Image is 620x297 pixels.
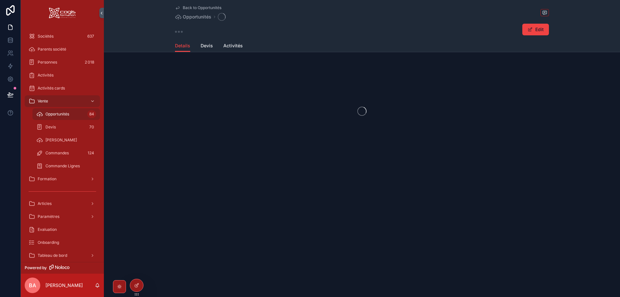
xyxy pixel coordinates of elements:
img: App logo [49,8,76,18]
a: Tableau de bord [25,250,100,261]
a: Personnes2 018 [25,56,100,68]
a: Commande Lignes [32,160,100,172]
a: Devis70 [32,121,100,133]
span: Articles [38,201,52,206]
span: Sociétés [38,34,54,39]
a: Opportunités84 [32,108,100,120]
div: 84 [87,110,96,118]
a: Vente [25,95,100,107]
a: Activités cards [25,82,100,94]
a: Paramètres [25,211,100,222]
span: Personnes [38,60,57,65]
div: 70 [87,123,96,131]
span: Formation [38,176,56,182]
span: Paramètres [38,214,59,219]
a: Commandes124 [32,147,100,159]
a: Articles [25,198,100,209]
a: Devis [201,40,213,53]
a: Onboarding [25,237,100,248]
span: [PERSON_NAME] [45,137,77,143]
a: Powered by [21,262,104,274]
a: Back to Opportunités [175,5,221,10]
span: Commandes [45,150,69,156]
div: scrollable content [21,26,104,262]
span: Opportunités [183,14,211,20]
span: Back to Opportunités [183,5,221,10]
a: Sociétés637 [25,30,100,42]
div: 124 [86,149,96,157]
a: Evaluation [25,224,100,235]
p: [PERSON_NAME] [45,282,83,289]
span: Parents société [38,47,66,52]
a: Details [175,40,190,52]
a: Activités [223,40,243,53]
span: Onboarding [38,240,59,245]
span: Activités [38,73,54,78]
span: Commande Lignes [45,163,80,169]
a: Formation [25,173,100,185]
span: Vente [38,99,48,104]
a: [PERSON_NAME] [32,134,100,146]
span: Opportunités [45,112,69,117]
span: Details [175,42,190,49]
span: Powered by [25,265,47,270]
span: Activités cards [38,86,65,91]
a: Parents société [25,43,100,55]
span: Tableau de bord [38,253,67,258]
span: BA [29,281,36,289]
span: Evaluation [38,227,57,232]
span: Devis [45,125,56,130]
a: Activités [25,69,100,81]
a: Opportunités [175,14,211,20]
button: Edit [522,24,549,35]
span: Devis [201,42,213,49]
div: 2 018 [83,58,96,66]
div: 637 [85,32,96,40]
span: Activités [223,42,243,49]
